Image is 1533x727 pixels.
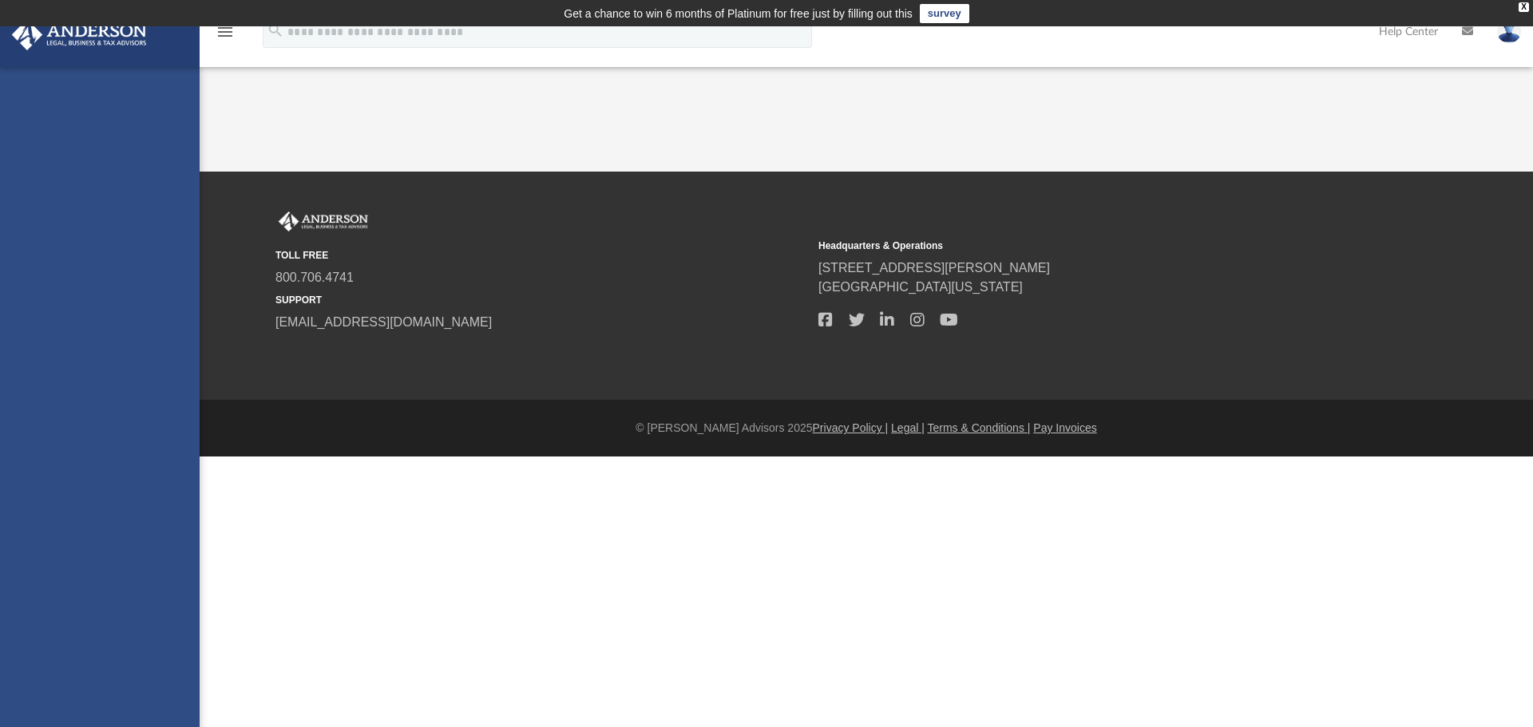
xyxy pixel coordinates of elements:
img: User Pic [1497,20,1521,43]
a: [STREET_ADDRESS][PERSON_NAME] [818,261,1050,275]
a: survey [920,4,969,23]
a: [EMAIL_ADDRESS][DOMAIN_NAME] [275,315,492,329]
a: 800.706.4741 [275,271,354,284]
small: TOLL FREE [275,248,807,263]
a: menu [216,30,235,41]
a: Terms & Conditions | [928,421,1031,434]
small: Headquarters & Operations [818,239,1350,253]
img: Anderson Advisors Platinum Portal [275,211,371,232]
div: close [1519,2,1529,12]
a: Legal | [891,421,925,434]
div: © [PERSON_NAME] Advisors 2025 [200,420,1533,437]
i: search [267,22,284,39]
a: [GEOGRAPHIC_DATA][US_STATE] [818,280,1023,294]
a: Pay Invoices [1033,421,1096,434]
i: menu [216,22,235,41]
small: SUPPORT [275,293,807,307]
div: Get a chance to win 6 months of Platinum for free just by filling out this [564,4,913,23]
img: Anderson Advisors Platinum Portal [7,19,152,50]
a: Privacy Policy | [813,421,889,434]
